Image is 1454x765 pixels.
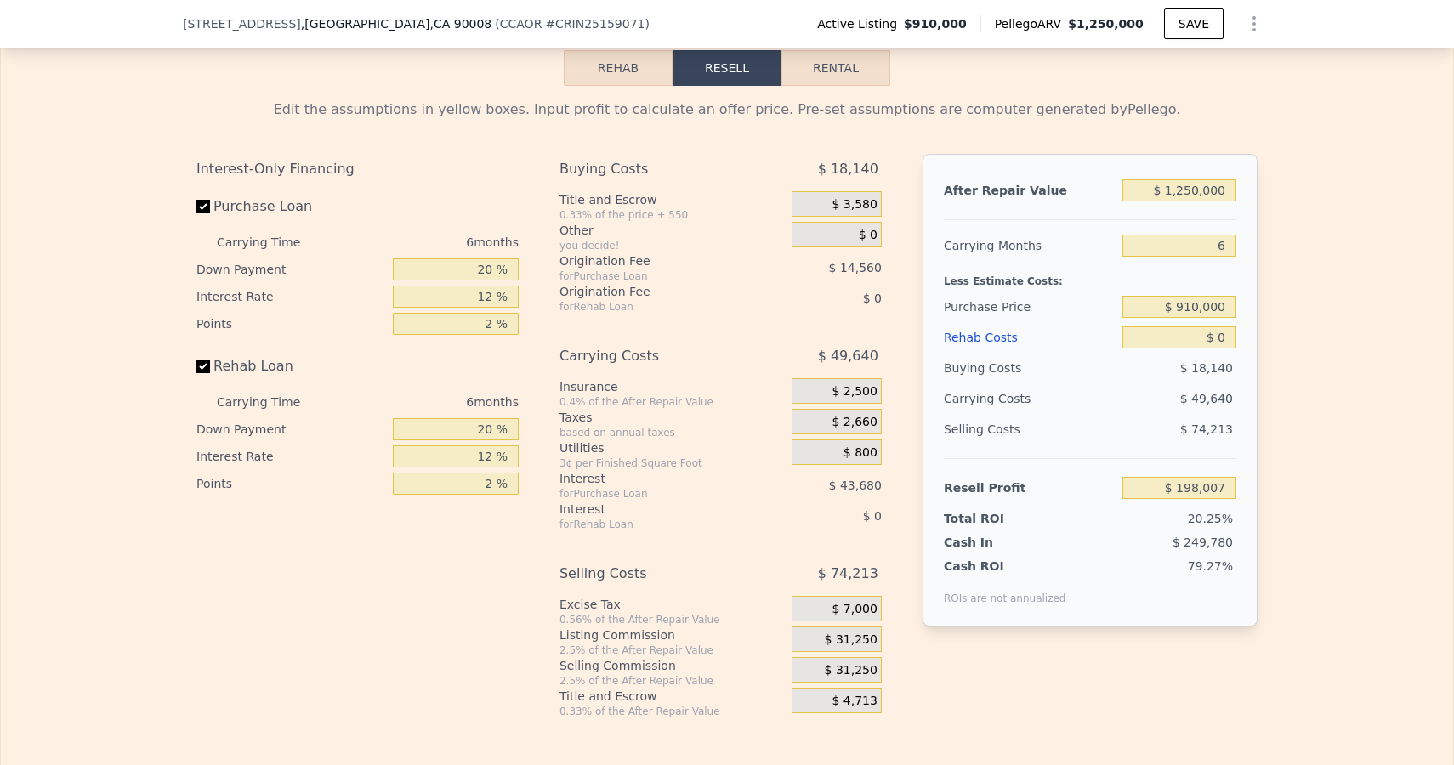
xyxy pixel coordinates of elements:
[1188,559,1233,573] span: 79.27%
[559,439,785,456] div: Utilities
[781,50,890,86] button: Rental
[829,261,882,275] span: $ 14,560
[559,626,785,643] div: Listing Commission
[825,663,878,678] span: $ 31,250
[818,154,878,184] span: $ 18,140
[1180,361,1233,375] span: $ 18,140
[196,283,386,310] div: Interest Rate
[944,534,1050,551] div: Cash In
[863,292,882,305] span: $ 0
[1068,17,1144,31] span: $1,250,000
[196,256,386,283] div: Down Payment
[559,470,749,487] div: Interest
[944,261,1236,292] div: Less Estimate Costs:
[944,473,1116,503] div: Resell Profit
[863,509,882,523] span: $ 0
[559,426,785,439] div: based on annual taxes
[334,388,519,416] div: 6 months
[843,445,878,461] span: $ 800
[196,351,386,382] label: Rehab Loan
[196,191,386,222] label: Purchase Loan
[559,657,785,674] div: Selling Commission
[559,596,785,613] div: Excise Tax
[196,99,1258,120] div: Edit the assumptions in yellow boxes. Input profit to calculate an offer price. Pre-set assumptio...
[559,705,785,718] div: 0.33% of the After Repair Value
[500,17,542,31] span: CCAOR
[829,479,882,492] span: $ 43,680
[196,154,519,184] div: Interest-Only Financing
[217,388,327,416] div: Carrying Time
[559,643,785,657] div: 2.5% of the After Repair Value
[944,510,1050,527] div: Total ROI
[545,17,645,31] span: # CRIN25159071
[832,415,877,430] span: $ 2,660
[196,416,386,443] div: Down Payment
[559,208,785,222] div: 0.33% of the price + 550
[832,384,877,399] span: $ 2,500
[196,470,386,497] div: Points
[1180,422,1233,436] span: $ 74,213
[559,252,749,269] div: Origination Fee
[832,197,877,212] span: $ 3,580
[559,283,749,300] div: Origination Fee
[859,228,878,243] span: $ 0
[334,229,519,256] div: 6 months
[183,15,301,32] span: [STREET_ADDRESS]
[559,688,785,705] div: Title and Escrow
[196,310,386,337] div: Points
[559,558,749,589] div: Selling Costs
[559,191,785,208] div: Title and Escrow
[818,341,878,371] span: $ 49,640
[559,518,749,531] div: for Rehab Loan
[559,409,785,426] div: Taxes
[944,175,1116,206] div: After Repair Value
[1180,392,1233,405] span: $ 49,640
[196,360,210,373] input: Rehab Loan
[817,15,904,32] span: Active Listing
[217,229,327,256] div: Carrying Time
[904,15,967,32] span: $910,000
[559,222,785,239] div: Other
[559,300,749,314] div: for Rehab Loan
[944,414,1116,445] div: Selling Costs
[559,154,749,184] div: Buying Costs
[1164,8,1224,39] button: SAVE
[944,558,1066,575] div: Cash ROI
[301,15,491,32] span: , [GEOGRAPHIC_DATA]
[944,383,1050,414] div: Carrying Costs
[495,15,650,32] div: ( )
[995,15,1069,32] span: Pellego ARV
[825,632,878,648] span: $ 31,250
[196,443,386,470] div: Interest Rate
[818,558,878,589] span: $ 74,213
[1173,535,1233,549] span: $ 249,780
[1237,7,1271,41] button: Show Options
[559,239,785,252] div: you decide!
[559,487,749,501] div: for Purchase Loan
[429,17,491,31] span: , CA 90008
[673,50,781,86] button: Resell
[559,456,785,470] div: 3¢ per Finished Square Foot
[559,395,785,409] div: 0.4% of the After Repair Value
[559,674,785,688] div: 2.5% of the After Repair Value
[564,50,673,86] button: Rehab
[944,292,1116,322] div: Purchase Price
[559,378,785,395] div: Insurance
[944,322,1116,353] div: Rehab Costs
[559,269,749,283] div: for Purchase Loan
[559,341,749,371] div: Carrying Costs
[944,575,1066,605] div: ROIs are not annualized
[559,613,785,626] div: 0.56% of the After Repair Value
[944,230,1116,261] div: Carrying Months
[832,602,877,617] span: $ 7,000
[196,200,210,213] input: Purchase Loan
[1188,512,1233,525] span: 20.25%
[832,694,877,709] span: $ 4,713
[559,501,749,518] div: Interest
[944,353,1116,383] div: Buying Costs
